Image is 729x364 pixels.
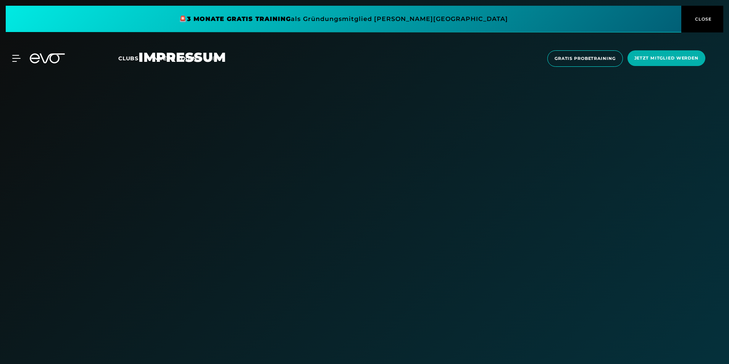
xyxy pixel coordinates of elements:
span: Gratis Probetraining [555,55,616,62]
a: Jetzt Mitglied werden [625,50,708,67]
span: Jetzt Mitglied werden [634,55,698,61]
span: Clubs [118,55,139,62]
span: en [212,55,221,62]
a: MYEVO LOGIN [154,55,197,62]
a: Clubs [118,55,154,62]
a: Gratis Probetraining [545,50,625,67]
button: CLOSE [681,6,723,32]
a: en [212,54,230,63]
span: CLOSE [693,16,712,23]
